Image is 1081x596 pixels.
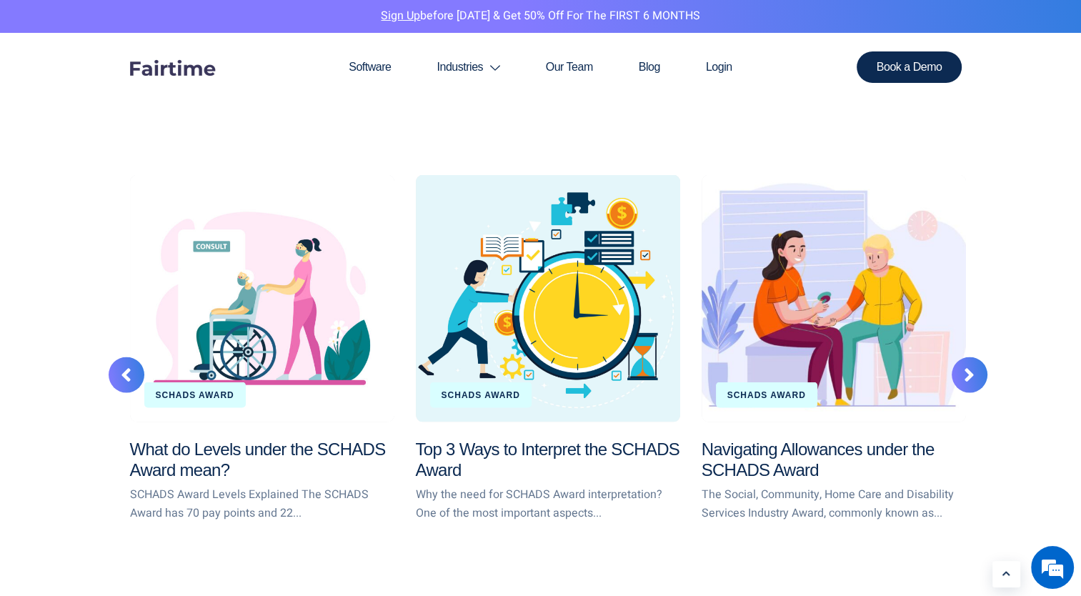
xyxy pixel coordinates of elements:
[130,485,394,522] p: SCHADS Award Levels Explained The SCHADS Award has 70 pay points and 22...
[83,180,197,324] span: We're online!
[414,33,522,101] a: Industries
[857,51,962,83] a: Book a Demo
[442,389,520,399] a: Schads Award
[381,7,420,24] a: Sign Up
[523,33,616,101] a: Our Team
[326,33,414,101] a: Software
[727,389,806,399] a: Schads Award
[683,33,755,101] a: Login
[11,7,1070,26] p: before [DATE] & Get 50% Off for the FIRST 6 MONTHS
[130,174,394,422] a: What do Levels under the SCHADS Award mean?
[74,80,240,99] div: Chat with us now
[416,174,680,422] a: Top 3 Ways to Interpret the SCHADS Award
[702,439,935,479] a: Navigating Allowances under the SCHADS Award
[702,174,966,422] a: Navigating Allowances under the SCHADS Award
[416,485,680,522] p: Why the need for SCHADS Award interpretation? One of the most important aspects...
[130,439,386,479] a: What do Levels under the SCHADS Award mean?
[992,561,1020,587] a: Learn More
[877,61,942,73] span: Book a Demo
[702,485,966,522] p: The Social, Community, Home Care and Disability Services Industry Award, commonly known as...
[234,7,269,41] div: Minimize live chat window
[7,390,272,440] textarea: Type your message and hit 'Enter'
[156,389,234,399] a: Schads Award
[416,439,679,479] a: Top 3 Ways to Interpret the SCHADS Award
[616,33,683,101] a: Blog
